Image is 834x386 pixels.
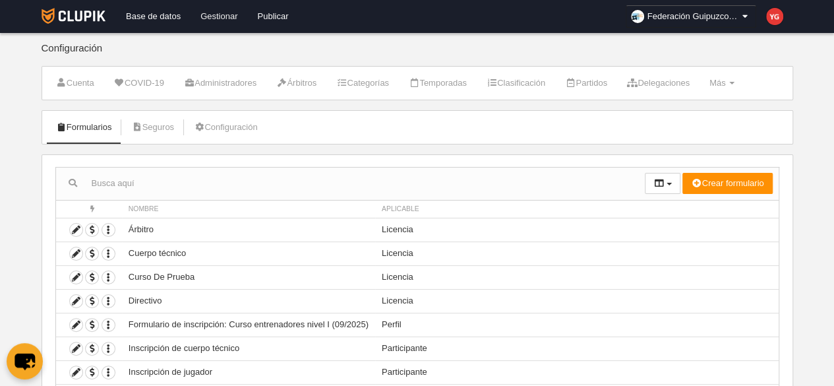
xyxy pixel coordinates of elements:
a: Seguros [124,117,181,137]
a: Categorías [329,73,396,93]
td: Licencia [375,289,779,313]
a: Federación Guipuzcoana de Voleibol [626,5,756,28]
td: Licencia [375,218,779,241]
td: Inscripción de cuerpo técnico [122,337,375,360]
td: Participante [375,337,779,360]
td: Participante [375,360,779,384]
td: Inscripción de jugador [122,360,375,384]
button: Crear formulario [682,173,772,194]
a: Clasificación [479,73,552,93]
a: Más [702,73,742,93]
span: Aplicable [382,205,419,212]
a: Delegaciones [620,73,697,93]
a: Formularios [49,117,119,137]
a: Partidos [558,73,614,93]
a: COVID-19 [107,73,171,93]
td: Árbitro [122,218,375,241]
td: Formulario de inscripción: Curso entrenadores nivel I (09/2025) [122,313,375,337]
td: Perfil [375,313,779,337]
a: Configuración [187,117,264,137]
a: Temporadas [402,73,474,93]
td: Licencia [375,241,779,265]
img: Clupik [42,8,105,24]
input: Busca aquí [56,174,645,193]
button: chat-button [7,343,43,379]
div: Configuración [42,43,793,66]
img: Oa6jit2xFCnu.30x30.jpg [631,10,644,23]
img: c2l6ZT0zMHgzMCZmcz05JnRleHQ9WUcmYmc9ZTUzOTM1.png [766,8,783,25]
span: Más [709,78,726,88]
td: Licencia [375,265,779,289]
span: Nombre [129,205,159,212]
a: Cuenta [49,73,102,93]
span: Federación Guipuzcoana de Voleibol [647,10,740,23]
a: Árbitros [269,73,324,93]
td: Directivo [122,289,375,313]
td: Curso De Prueba [122,265,375,289]
td: Cuerpo técnico [122,241,375,265]
a: Administradores [177,73,264,93]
